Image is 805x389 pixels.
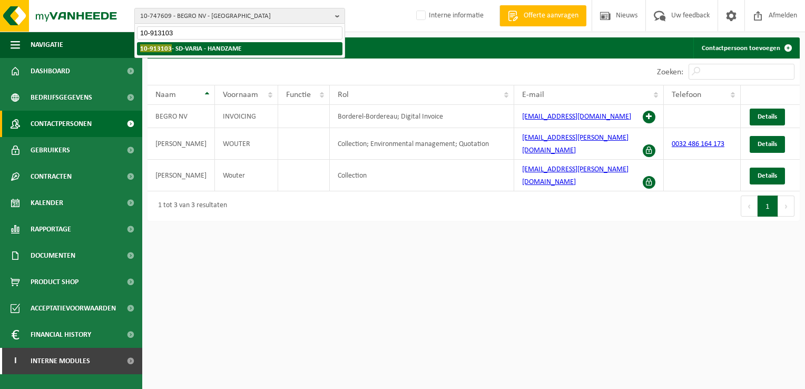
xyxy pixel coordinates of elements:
a: Details [750,136,785,153]
span: E-mail [522,91,544,99]
span: Telefoon [672,91,701,99]
td: Collection [330,160,515,191]
span: Details [758,113,777,120]
span: Financial History [31,322,91,348]
span: 10-913103 [140,44,172,52]
span: Gebruikers [31,137,70,163]
span: Contactpersonen [31,111,92,137]
button: Next [778,196,794,217]
a: Offerte aanvragen [499,5,586,26]
span: Documenten [31,242,75,269]
td: INVOICING [215,105,278,128]
td: Borderel-Bordereau; Digital Invoice [330,105,515,128]
span: Acceptatievoorwaarden [31,295,116,322]
a: 0032 486 164 173 [672,140,724,148]
button: 10-747609 - BEGRO NV - [GEOGRAPHIC_DATA] [134,8,345,24]
span: Rol [338,91,349,99]
a: Contactpersoon toevoegen [693,37,799,59]
button: Previous [741,196,758,217]
td: [PERSON_NAME] [148,160,215,191]
span: Product Shop [31,269,78,295]
span: Details [758,172,777,179]
td: Collection; Environmental management; Quotation [330,128,515,160]
a: [EMAIL_ADDRESS][DOMAIN_NAME] [522,113,631,121]
span: Voornaam [223,91,258,99]
a: [EMAIL_ADDRESS][PERSON_NAME][DOMAIN_NAME] [522,166,629,186]
td: [PERSON_NAME] [148,128,215,160]
span: Dashboard [31,58,70,84]
span: Offerte aanvragen [521,11,581,21]
span: Functie [286,91,311,99]
span: Interne modules [31,348,90,374]
strong: - SD-VARIA - HANDZAME [140,44,241,52]
span: Kalender [31,190,63,216]
a: Details [750,109,785,125]
label: Zoeken: [657,68,683,76]
button: 1 [758,196,778,217]
td: BEGRO NV [148,105,215,128]
span: Navigatie [31,32,63,58]
span: Rapportage [31,216,71,242]
label: Interne informatie [414,8,484,24]
td: Wouter [215,160,278,191]
td: WOUTER [215,128,278,160]
span: Details [758,141,777,148]
a: Details [750,168,785,184]
span: 10-747609 - BEGRO NV - [GEOGRAPHIC_DATA] [140,8,331,24]
span: Contracten [31,163,72,190]
span: Naam [155,91,176,99]
span: Bedrijfsgegevens [31,84,92,111]
a: [EMAIL_ADDRESS][PERSON_NAME][DOMAIN_NAME] [522,134,629,154]
span: I [11,348,20,374]
div: 1 tot 3 van 3 resultaten [153,197,227,216]
input: Zoeken naar gekoppelde vestigingen [137,26,342,40]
